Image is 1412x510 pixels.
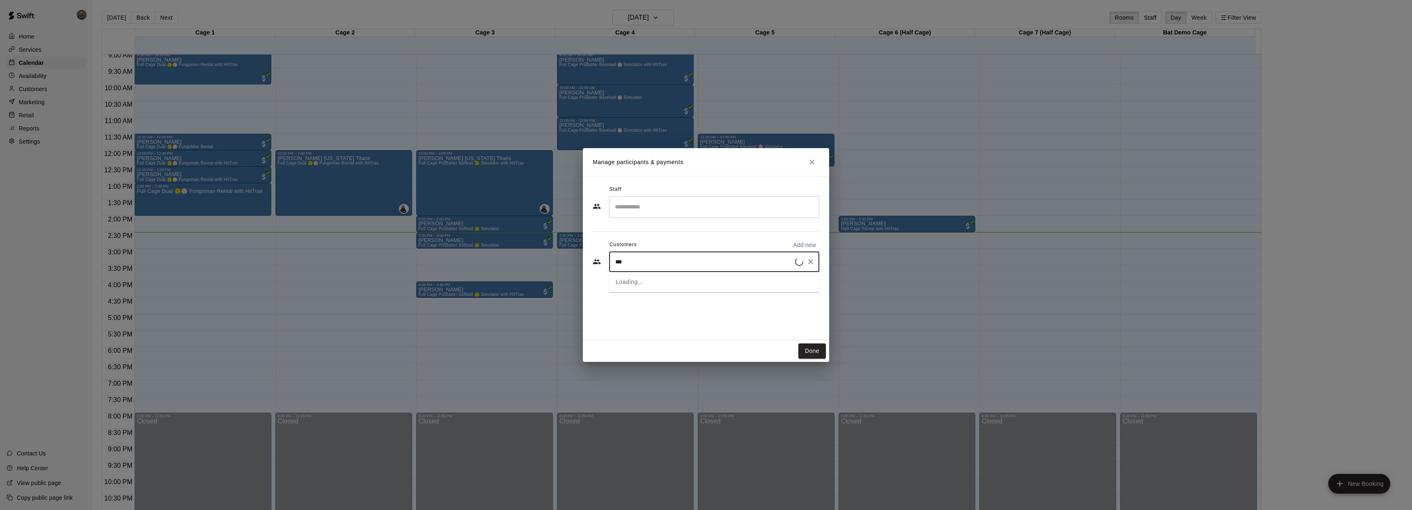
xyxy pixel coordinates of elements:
span: Customers [610,238,637,252]
button: Done [798,343,826,359]
button: Clear [805,256,816,268]
p: Add new [793,241,816,249]
div: Loading… [609,272,819,292]
svg: Staff [593,202,601,210]
div: Start typing to search customers... [609,252,819,272]
span: Staff [610,183,621,196]
button: Add new [790,238,819,252]
button: Close [805,155,819,169]
div: Search staff [609,196,819,218]
p: Manage participants & payments [593,158,683,167]
svg: Customers [593,258,601,266]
